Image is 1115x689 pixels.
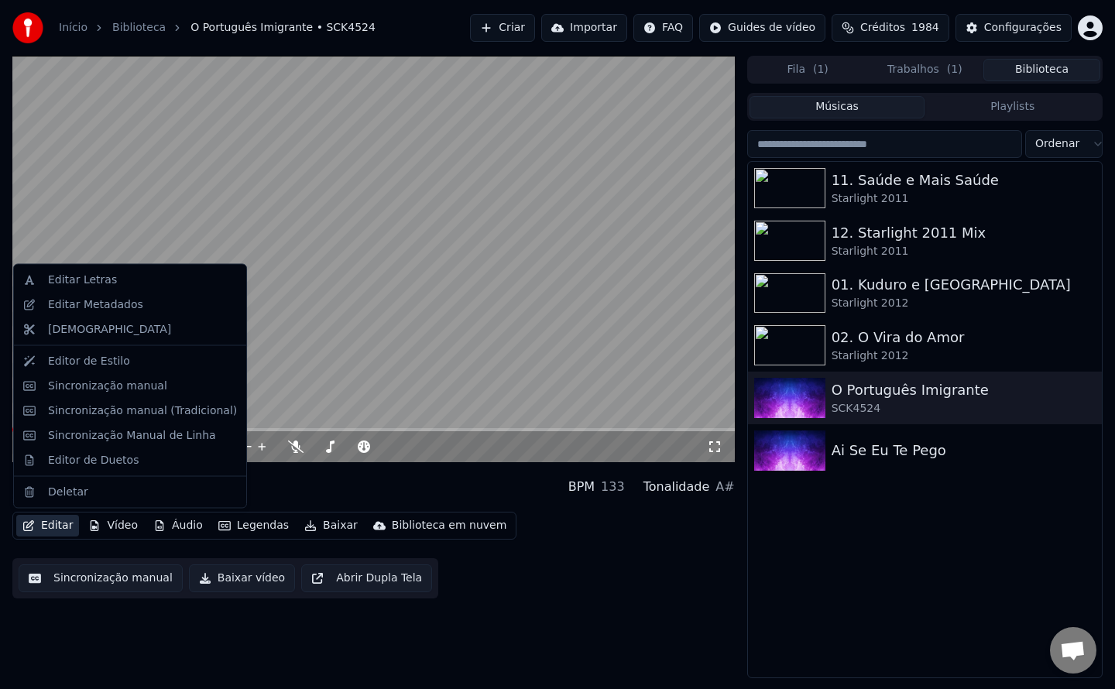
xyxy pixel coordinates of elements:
button: FAQ [633,14,693,42]
div: Starlight 2012 [832,296,1096,311]
button: Vídeo [82,515,144,536]
div: Sincronização Manual de Linha [48,427,216,443]
div: Editor de Duetos [48,452,139,468]
div: SCK4524 [12,490,187,506]
span: ( 1 ) [947,62,962,77]
div: SCK4524 [832,401,1096,416]
button: Legendas [212,515,295,536]
div: Deletar [48,484,88,499]
img: youka [12,12,43,43]
div: Editor de Estilo [48,353,130,368]
a: Biblioteca [112,20,166,36]
button: Músicas [750,96,925,118]
div: 02. O Vira do Amor [832,327,1096,348]
div: Editar Letras [48,273,117,288]
div: Biblioteca em nuvem [392,518,507,533]
div: A# [715,478,734,496]
button: Trabalhos [866,59,983,81]
button: Fila [750,59,866,81]
button: Playlists [925,96,1100,118]
button: Biblioteca [983,59,1100,81]
span: Créditos [860,20,905,36]
div: Open chat [1050,627,1096,674]
div: Sincronização manual (Tradicional) [48,403,237,418]
button: Abrir Dupla Tela [301,564,432,592]
div: Tonalidade [643,478,710,496]
div: 11. Saúde e Mais Saúde [832,170,1096,191]
nav: breadcrumb [59,20,376,36]
button: Créditos1984 [832,14,949,42]
div: Ai Se Eu Te Pego [832,440,1096,461]
button: Configurações [955,14,1072,42]
div: O Português Imigrante [832,379,1096,401]
div: Starlight 2011 [832,191,1096,207]
a: Início [59,20,87,36]
button: Baixar [298,515,364,536]
button: Baixar vídeo [189,564,295,592]
div: O Português Imigrante [12,468,187,490]
button: Importar [541,14,627,42]
span: ( 1 ) [813,62,829,77]
button: Criar [470,14,535,42]
span: 1984 [911,20,939,36]
span: O Português Imigrante • SCK4524 [190,20,376,36]
div: Sincronização manual [48,378,167,393]
div: 133 [601,478,625,496]
span: Ordenar [1035,136,1079,152]
div: 12. Starlight 2011 Mix [832,222,1096,244]
div: Starlight 2011 [832,244,1096,259]
div: BPM [568,478,595,496]
div: [DEMOGRAPHIC_DATA] [48,321,171,337]
button: Áudio [147,515,209,536]
div: Configurações [984,20,1062,36]
button: Guides de vídeo [699,14,825,42]
div: Starlight 2012 [832,348,1096,364]
button: Sincronização manual [19,564,183,592]
button: Editar [16,515,79,536]
div: Editar Metadados [48,297,143,312]
div: 01. Kuduro e [GEOGRAPHIC_DATA] [832,274,1096,296]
